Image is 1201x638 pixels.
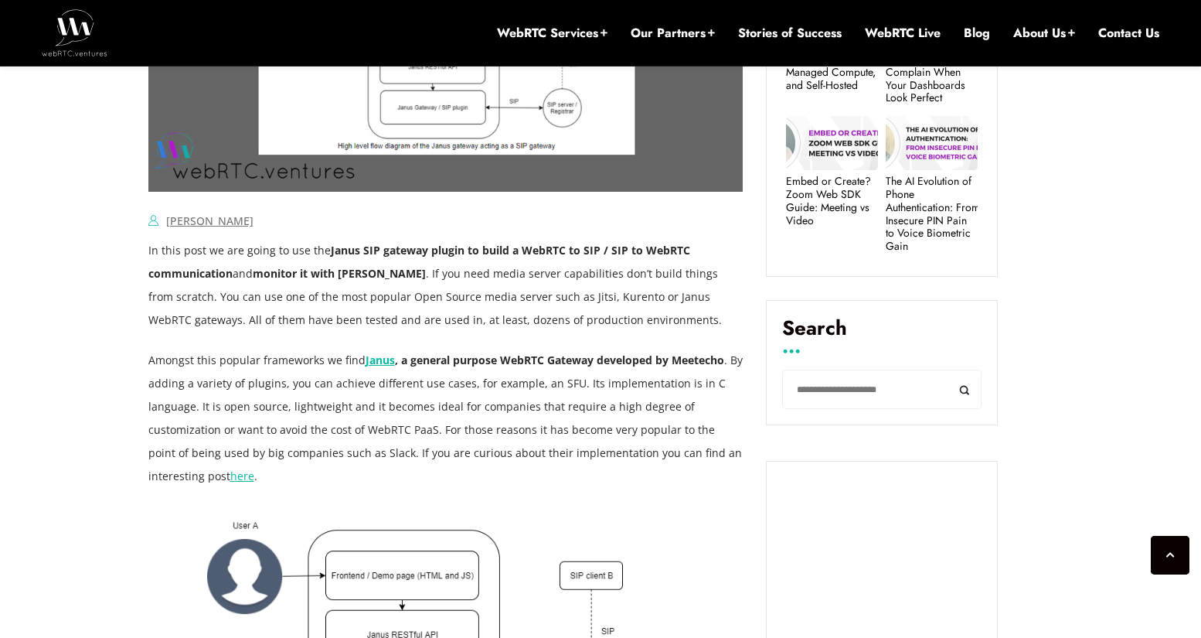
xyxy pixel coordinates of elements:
a: Stories of Success [738,25,842,42]
a: 3 Ways to Deploy Voice AI Agents: Managed Services, Managed Compute, and Self-Hosted [786,26,878,91]
a: WebRTC Services [497,25,607,42]
a: Janus [366,353,395,367]
a: The AI Evolution of Phone Authentication: From Insecure PIN Pain to Voice Biometric Gain [886,175,978,253]
a: The WebRTC Monitoring Gap: Why Users Complain When Your Dashboards Look Perfect [886,26,978,104]
img: WebRTC.ventures [42,9,107,56]
a: Contact Us [1098,25,1159,42]
a: here [230,469,254,483]
a: Embed or Create? Zoom Web SDK Guide: Meeting vs Video [786,175,878,227]
label: Search [782,316,982,352]
strong: , a general purpose WebRTC Gateway developed by Meetecho [395,353,724,367]
a: [PERSON_NAME] [166,213,253,228]
strong: Janus SIP gateway plugin to build a WebRTC to SIP / SIP to WebRTC communication [148,243,690,281]
span: In this post we are going to use the and . If you need media server capabilities don’t build thin... [148,243,722,327]
a: Blog [964,25,990,42]
span: . [254,469,257,483]
a: Our Partners [631,25,715,42]
strong: monitor it with [PERSON_NAME] [253,266,426,281]
a: About Us [1013,25,1075,42]
span: Amongst this popular frameworks we find [148,353,366,367]
span: . By adding a variety of plugins, you can achieve different use cases, for example, an SFU. Its i... [148,353,743,483]
a: WebRTC Live [865,25,941,42]
button: Search [947,370,982,409]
